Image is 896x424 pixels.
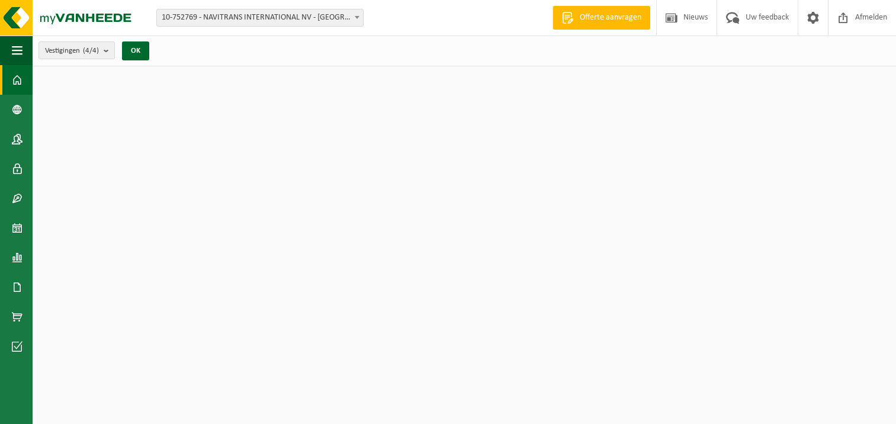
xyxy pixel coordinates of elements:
button: OK [122,41,149,60]
button: Vestigingen(4/4) [38,41,115,59]
span: Offerte aanvragen [577,12,644,24]
span: 10-752769 - NAVITRANS INTERNATIONAL NV - KORTRIJK [157,9,363,26]
span: Vestigingen [45,42,99,60]
a: Offerte aanvragen [553,6,650,30]
span: 10-752769 - NAVITRANS INTERNATIONAL NV - KORTRIJK [156,9,364,27]
count: (4/4) [83,47,99,54]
